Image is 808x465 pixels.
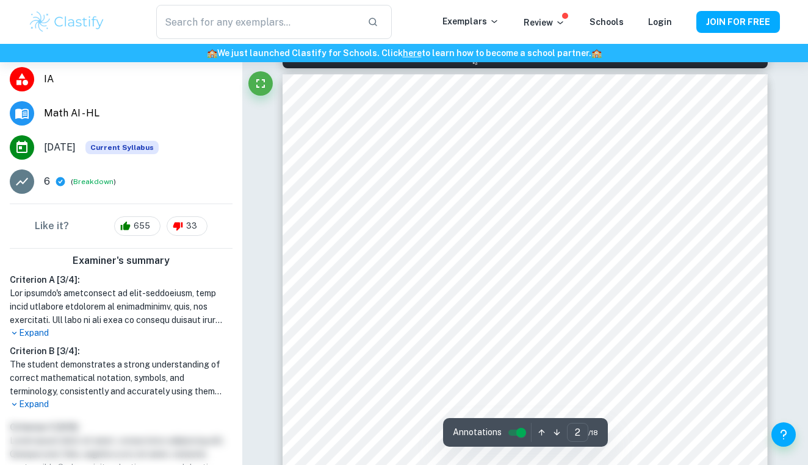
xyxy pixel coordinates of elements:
[44,106,233,121] span: Math AI - HL
[207,48,217,58] span: 🏫
[10,358,233,398] h1: The student demonstrates a strong understanding of correct mathematical notation, symbols, and te...
[127,220,157,232] span: 655
[442,15,499,28] p: Exemplars
[403,48,422,58] a: here
[85,141,159,154] div: This exemplar is based on the current syllabus. Feel free to refer to it for inspiration/ideas wh...
[10,273,233,286] h6: Criterion A [ 3 / 4 ]:
[10,344,233,358] h6: Criterion B [ 3 / 4 ]:
[10,398,233,411] p: Expand
[44,72,233,87] span: IA
[5,254,237,268] h6: Examiner's summary
[85,141,159,154] span: Current Syllabus
[524,16,565,29] p: Review
[248,71,273,96] button: Fullscreen
[591,48,602,58] span: 🏫
[10,286,233,327] h1: Lor ipsumdo's ametconsect ad elit-seddoeiusm, temp incid utlabore etdolorem al enimadminimv, quis...
[167,216,207,236] div: 33
[2,46,806,60] h6: We just launched Clastify for Schools. Click to learn how to become a school partner.
[588,427,598,438] span: / 18
[696,11,780,33] button: JOIN FOR FREE
[10,327,233,339] p: Expand
[114,216,161,236] div: 655
[73,176,114,187] button: Breakdown
[44,174,50,189] p: 6
[44,140,76,155] span: [DATE]
[590,17,624,27] a: Schools
[453,426,502,439] span: Annotations
[179,220,204,232] span: 33
[648,17,672,27] a: Login
[35,219,69,233] h6: Like it?
[156,5,358,39] input: Search for any exemplars...
[71,176,116,188] span: ( )
[771,422,796,447] button: Help and Feedback
[28,10,106,34] img: Clastify logo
